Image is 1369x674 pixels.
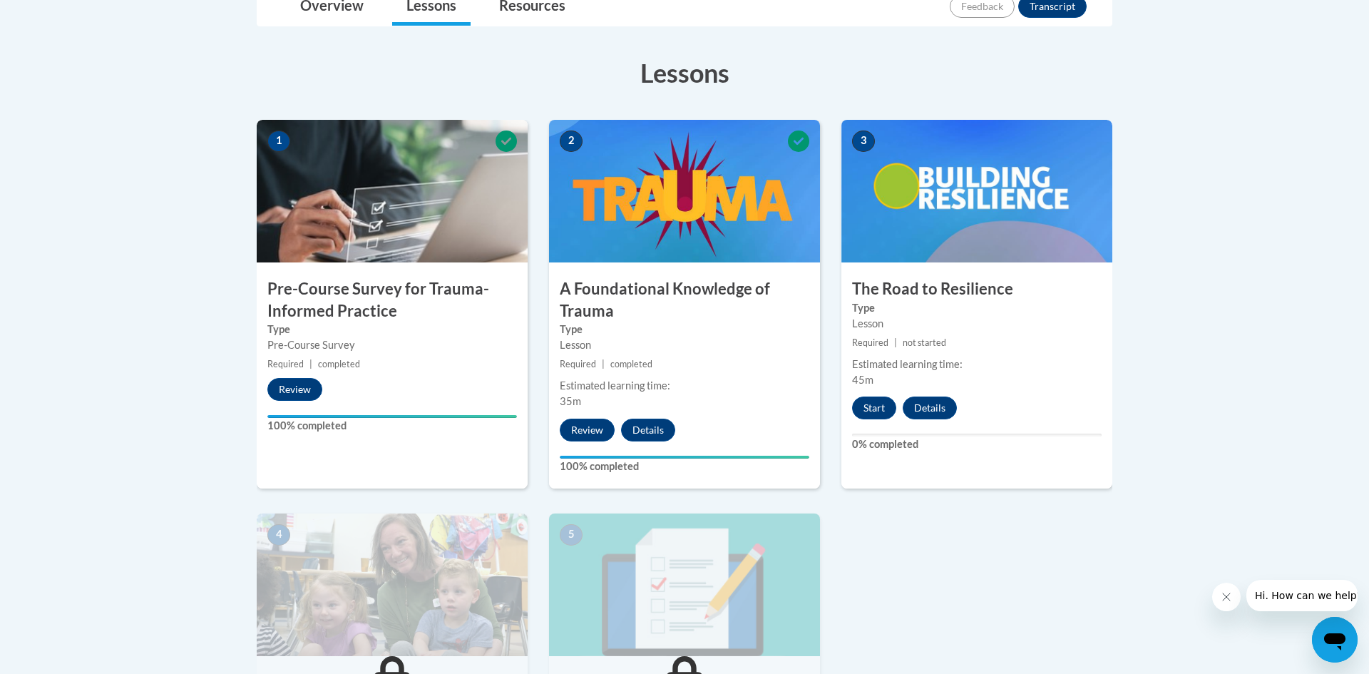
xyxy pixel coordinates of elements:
button: Details [621,419,675,441]
span: 35m [560,395,581,407]
button: Start [852,397,896,419]
h3: Lessons [257,55,1112,91]
span: not started [903,337,946,348]
span: completed [318,359,360,369]
div: Your progress [267,415,517,418]
label: Type [560,322,809,337]
span: 4 [267,524,290,546]
span: Required [560,359,596,369]
h3: Pre-Course Survey for Trauma-Informed Practice [257,278,528,322]
div: Estimated learning time: [560,378,809,394]
button: Review [560,419,615,441]
span: 5 [560,524,583,546]
img: Course Image [549,120,820,262]
iframe: Close message [1212,583,1241,611]
div: Estimated learning time: [852,357,1102,372]
span: Required [267,359,304,369]
label: 100% completed [560,459,809,474]
label: 0% completed [852,436,1102,452]
img: Course Image [257,514,528,656]
div: Your progress [560,456,809,459]
span: | [602,359,605,369]
label: 100% completed [267,418,517,434]
div: Lesson [560,337,809,353]
span: completed [610,359,652,369]
span: 2 [560,131,583,152]
span: 1 [267,131,290,152]
span: 3 [852,131,875,152]
span: Required [852,337,888,348]
img: Course Image [841,120,1112,262]
span: Hi. How can we help? [9,10,116,21]
span: | [894,337,897,348]
img: Course Image [549,514,820,656]
h3: The Road to Resilience [841,278,1112,300]
div: Pre-Course Survey [267,337,517,353]
span: 45m [852,374,873,386]
button: Details [903,397,957,419]
div: Lesson [852,316,1102,332]
label: Type [267,322,517,337]
button: Review [267,378,322,401]
iframe: Button to launch messaging window [1312,617,1358,663]
label: Type [852,300,1102,316]
iframe: Message from company [1246,580,1358,611]
img: Course Image [257,120,528,262]
h3: A Foundational Knowledge of Trauma [549,278,820,322]
span: | [309,359,312,369]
